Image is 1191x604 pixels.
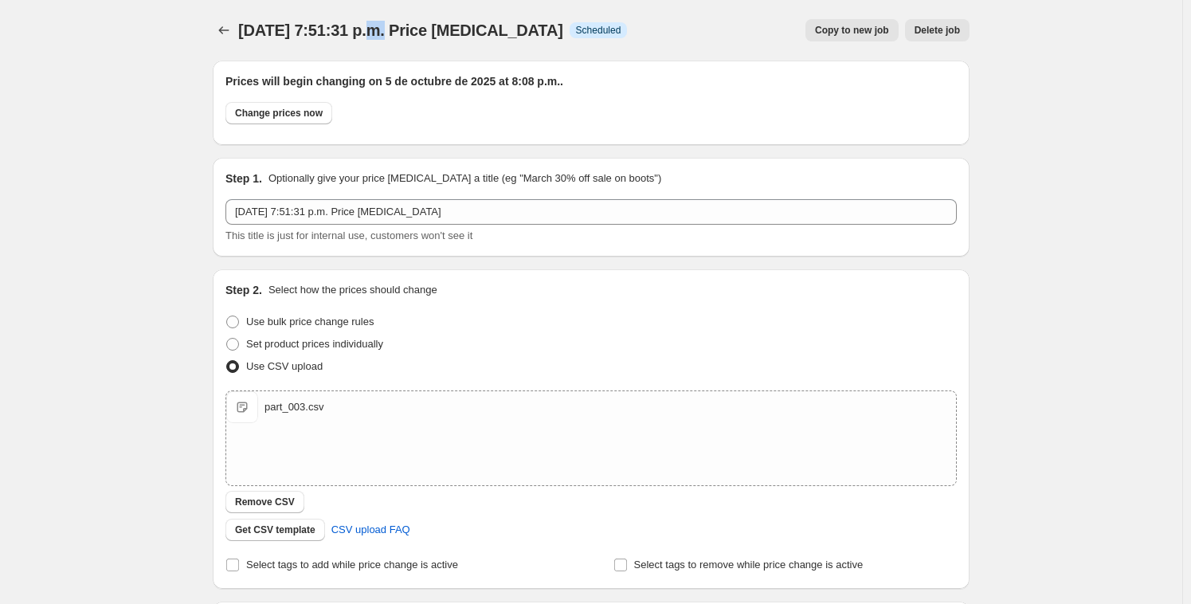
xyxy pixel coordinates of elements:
span: Change prices now [235,107,323,120]
button: Get CSV template [225,519,325,541]
button: Copy to new job [805,19,899,41]
span: Select tags to add while price change is active [246,559,458,571]
span: Use bulk price change rules [246,316,374,327]
span: This title is just for internal use, customers won't see it [225,229,472,241]
span: Scheduled [576,24,621,37]
p: Optionally give your price [MEDICAL_DATA] a title (eg "March 30% off sale on boots") [268,171,661,186]
input: 30% off holiday sale [225,199,957,225]
h2: Step 2. [225,282,262,298]
span: Select tags to remove while price change is active [634,559,864,571]
a: CSV upload FAQ [322,517,420,543]
span: Delete job [915,24,960,37]
h2: Step 1. [225,171,262,186]
p: Select how the prices should change [268,282,437,298]
span: Get CSV template [235,524,315,536]
div: part_003.csv [264,399,323,415]
button: Delete job [905,19,970,41]
button: Remove CSV [225,491,304,513]
button: Price change jobs [213,19,235,41]
span: Set product prices individually [246,338,383,350]
span: Use CSV upload [246,360,323,372]
span: CSV upload FAQ [331,522,410,538]
h2: Prices will begin changing on 5 de octubre de 2025 at 8:08 p.m.. [225,73,957,89]
button: Change prices now [225,102,332,124]
span: Remove CSV [235,496,295,508]
span: [DATE] 7:51:31 p.m. Price [MEDICAL_DATA] [238,22,563,39]
span: Copy to new job [815,24,889,37]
